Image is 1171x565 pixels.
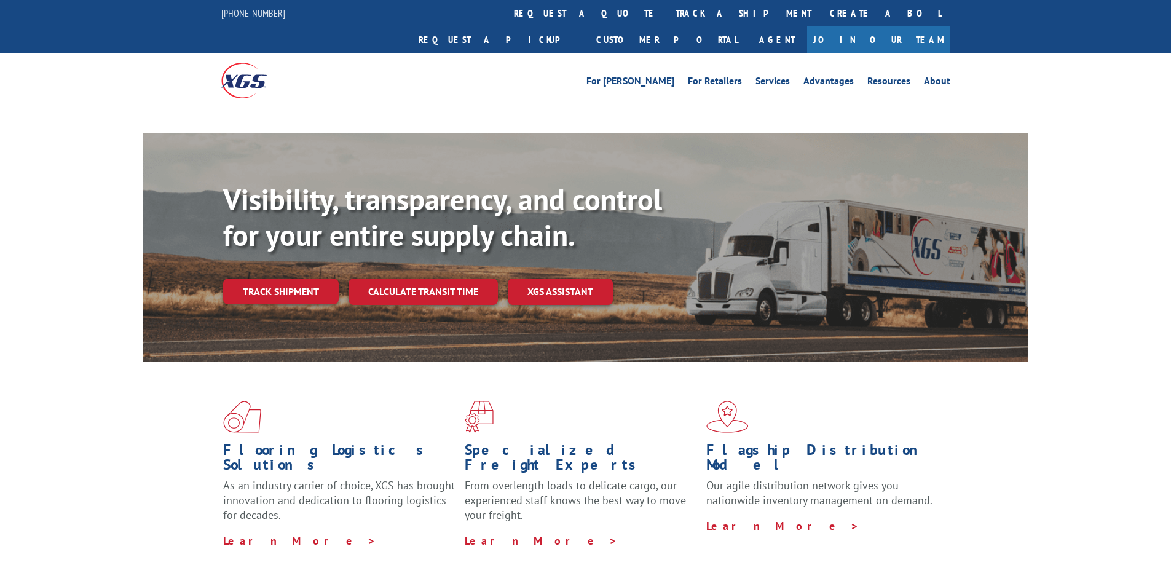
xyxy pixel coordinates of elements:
[465,443,697,478] h1: Specialized Freight Experts
[508,279,613,305] a: XGS ASSISTANT
[223,478,455,522] span: As an industry carrier of choice, XGS has brought innovation and dedication to flooring logistics...
[706,478,932,507] span: Our agile distribution network gives you nationwide inventory management on demand.
[221,7,285,19] a: [PHONE_NUMBER]
[747,26,807,53] a: Agent
[706,401,749,433] img: xgs-icon-flagship-distribution-model-red
[465,534,618,548] a: Learn More >
[586,76,674,90] a: For [PERSON_NAME]
[223,443,455,478] h1: Flooring Logistics Solutions
[807,26,950,53] a: Join Our Team
[223,180,662,254] b: Visibility, transparency, and control for your entire supply chain.
[409,26,587,53] a: Request a pickup
[223,401,261,433] img: xgs-icon-total-supply-chain-intelligence-red
[223,279,339,304] a: Track shipment
[755,76,790,90] a: Services
[706,443,939,478] h1: Flagship Distribution Model
[706,519,859,533] a: Learn More >
[688,76,742,90] a: For Retailers
[803,76,854,90] a: Advantages
[465,401,494,433] img: xgs-icon-focused-on-flooring-red
[465,478,697,533] p: From overlength loads to delicate cargo, our experienced staff knows the best way to move your fr...
[223,534,376,548] a: Learn More >
[867,76,910,90] a: Resources
[349,279,498,305] a: Calculate transit time
[587,26,747,53] a: Customer Portal
[924,76,950,90] a: About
